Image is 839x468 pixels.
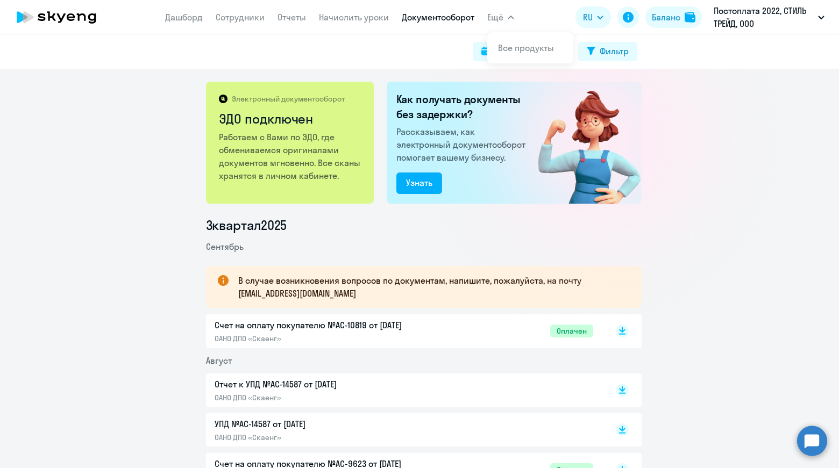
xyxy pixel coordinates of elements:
[575,6,611,28] button: RU
[583,11,593,24] span: RU
[215,393,440,402] p: ОАНО ДПО «Скаенг»
[578,42,637,61] button: Фильтр
[652,11,680,24] div: Баланс
[406,176,432,189] div: Узнать
[215,378,593,402] a: Отчет к УПД №AC-14587 от [DATE]ОАНО ДПО «Скаенг»
[219,110,362,127] h2: ЭДО подключен
[165,12,203,23] a: Дашборд
[498,42,554,53] a: Все продукты
[396,125,530,164] p: Рассказываем, как электронный документооборот помогает вашему бизнесу.
[550,325,593,337] span: Оплачен
[206,217,642,234] li: 3 квартал 2025
[215,319,440,332] p: Счет на оплату покупателю №AC-10819 от [DATE]
[215,378,440,391] p: Отчет к УПД №AC-14587 от [DATE]
[319,12,389,23] a: Начислить уроки
[215,417,593,442] a: УПД №AC-14587 от [DATE]ОАНО ДПО «Скаенг»
[714,4,814,30] p: Постоплата 2022, СТИЛЬ ТРЕЙД, ООО
[215,417,440,430] p: УПД №AC-14587 от [DATE]
[206,355,232,366] span: Август
[215,319,593,343] a: Счет на оплату покупателю №AC-10819 от [DATE]ОАНО ДПО «Скаенг»Оплачен
[645,6,702,28] button: Балансbalance
[216,12,265,23] a: Сотрудники
[473,42,572,61] button: Поиск за период
[215,334,440,343] p: ОАНО ДПО «Скаенг»
[396,92,530,122] h2: Как получать документы без задержки?
[232,94,345,104] p: Электронный документооборот
[396,172,442,194] button: Узнать
[600,45,629,57] div: Фильтр
[278,12,306,23] a: Отчеты
[206,241,244,252] span: Сентябрь
[487,11,503,24] span: Ещё
[219,131,362,182] p: Работаем с Вами по ЭДО, где обмениваемся оригиналами документов мгновенно. Все сканы хранятся в л...
[708,4,830,30] button: Постоплата 2022, СТИЛЬ ТРЕЙД, ООО
[685,12,695,23] img: balance
[238,274,622,300] p: В случае возникновения вопросов по документам, напишите, пожалуйста, на почту [EMAIL_ADDRESS][DOM...
[402,12,474,23] a: Документооборот
[521,82,642,204] img: connected
[487,6,514,28] button: Ещё
[215,433,440,442] p: ОАНО ДПО «Скаенг»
